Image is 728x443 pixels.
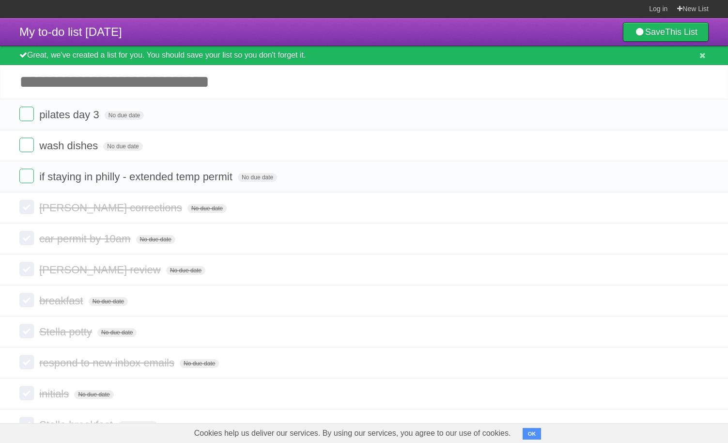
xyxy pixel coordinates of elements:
[185,424,521,443] span: Cookies help us deliver our services. By using our services, you agree to our use of cookies.
[39,388,71,400] span: initials
[187,204,227,213] span: No due date
[105,111,144,120] span: No due date
[19,169,34,183] label: Done
[39,233,133,245] span: car permit by 10am
[97,328,137,337] span: No due date
[623,22,709,42] a: SaveThis List
[19,386,34,400] label: Done
[19,138,34,152] label: Done
[39,357,177,369] span: respond to new inbox emails
[166,266,205,275] span: No due date
[19,417,34,431] label: Done
[136,235,175,244] span: No due date
[19,25,122,38] span: My to-do list [DATE]
[19,293,34,307] label: Done
[19,324,34,338] label: Done
[39,109,102,121] span: pilates day 3
[19,107,34,121] label: Done
[39,326,94,338] span: Stella potty
[19,262,34,276] label: Done
[523,428,542,440] button: OK
[238,173,277,182] span: No due date
[39,419,115,431] span: Stella breakfast
[39,171,235,183] span: if staying in philly - extended temp permit
[19,355,34,369] label: Done
[19,200,34,214] label: Done
[180,359,219,368] span: No due date
[89,297,128,306] span: No due date
[118,421,157,430] span: No due date
[103,142,142,151] span: No due date
[665,27,697,37] b: This List
[74,390,113,399] span: No due date
[39,264,163,276] span: [PERSON_NAME] review
[19,231,34,245] label: Done
[39,295,86,307] span: breakfast
[39,202,185,214] span: [PERSON_NAME] corrections
[39,140,100,152] span: wash dishes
